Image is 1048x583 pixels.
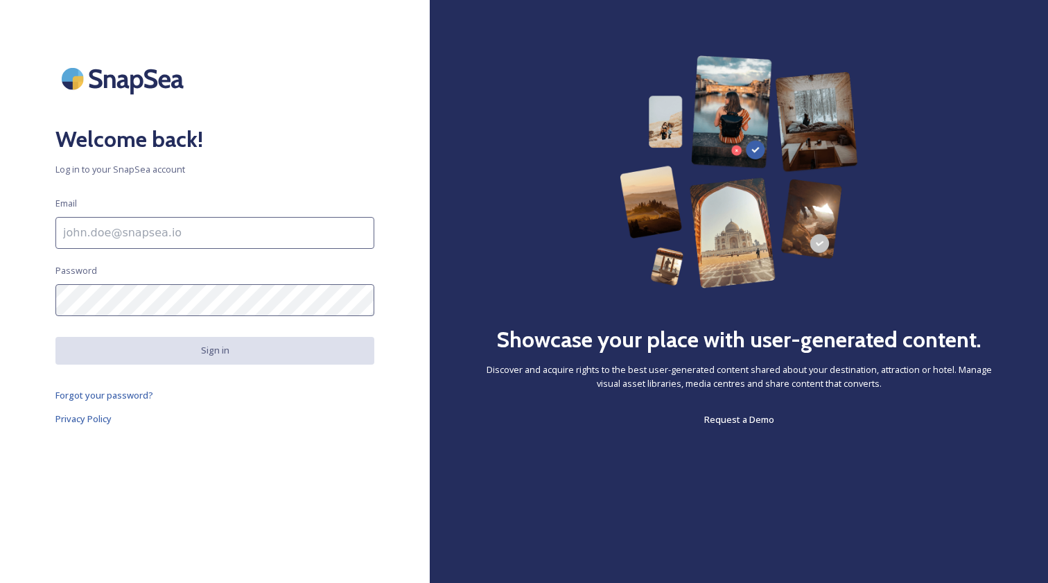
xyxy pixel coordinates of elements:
[704,413,774,426] span: Request a Demo
[55,197,77,210] span: Email
[55,163,374,176] span: Log in to your SnapSea account
[485,363,993,390] span: Discover and acquire rights to the best user-generated content shared about your destination, att...
[704,411,774,428] a: Request a Demo
[55,217,374,249] input: john.doe@snapsea.io
[55,55,194,102] img: SnapSea Logo
[55,412,112,425] span: Privacy Policy
[55,337,374,364] button: Sign in
[55,264,97,277] span: Password
[620,55,857,288] img: 63b42ca75bacad526042e722_Group%20154-p-800.png
[55,389,153,401] span: Forgot your password?
[55,387,374,403] a: Forgot your password?
[496,323,981,356] h2: Showcase your place with user-generated content.
[55,123,374,156] h2: Welcome back!
[55,410,374,427] a: Privacy Policy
